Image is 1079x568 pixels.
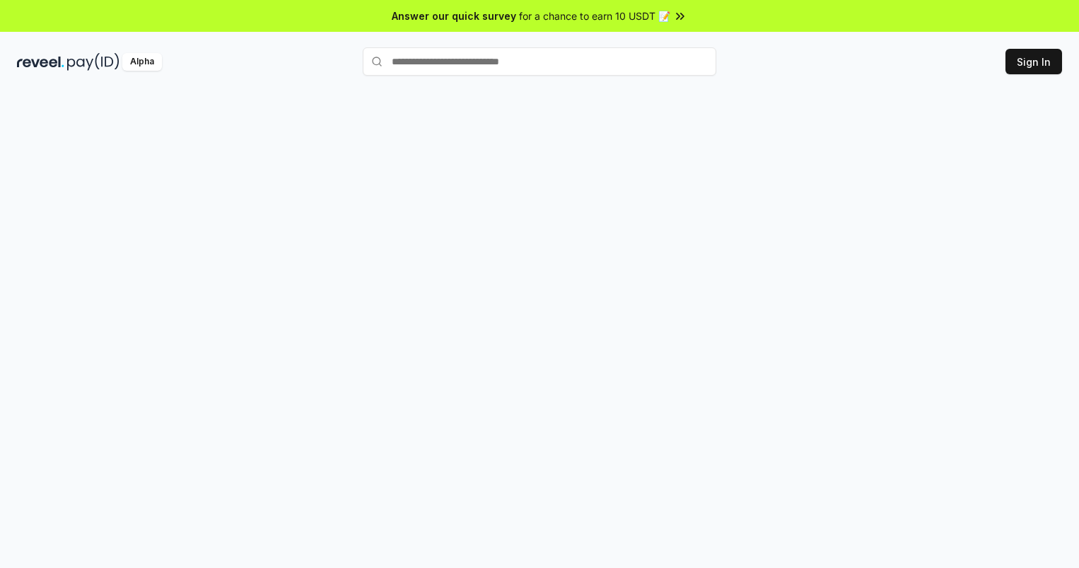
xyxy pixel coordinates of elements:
img: pay_id [67,53,119,71]
div: Alpha [122,53,162,71]
span: Answer our quick survey [392,8,516,23]
img: reveel_dark [17,53,64,71]
span: for a chance to earn 10 USDT 📝 [519,8,670,23]
button: Sign In [1005,49,1062,74]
